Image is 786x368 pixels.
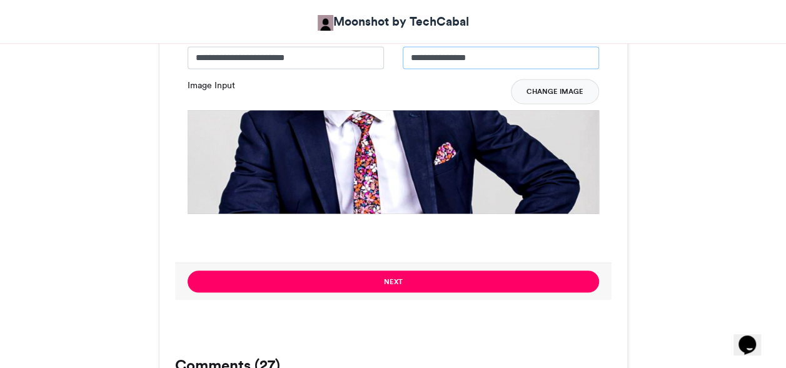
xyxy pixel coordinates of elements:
img: Moonshot by TechCabal [318,15,333,31]
button: Change Image [511,79,599,104]
a: Moonshot by TechCabal [318,13,469,31]
iframe: chat widget [733,318,773,355]
button: Next [188,270,599,292]
label: Image Input [188,79,235,92]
